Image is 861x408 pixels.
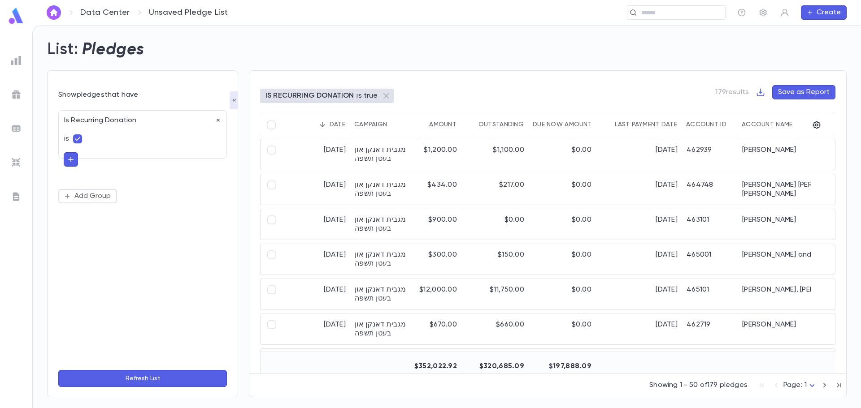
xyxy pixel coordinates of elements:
img: imports_grey.530a8a0e642e233f2baf0ef88e8c9fcb.svg [11,157,22,168]
div: 463101 [682,209,738,240]
div: $0.00 [529,209,596,240]
div: Account Name [742,121,792,128]
p: Showing 1 - 50 of 179 pledges [649,381,748,390]
div: 465101 [682,279,738,309]
div: $0.00 [461,209,529,240]
div: [DATE] [283,174,350,205]
div: 462579 [682,349,738,379]
div: $0.00 [529,174,596,205]
div: [DATE] [596,314,682,344]
p: is true [357,91,378,100]
div: $0.00 [529,139,596,170]
div: מגבית דאנקן און בעטן תשפה [350,279,413,309]
img: logo [7,7,25,25]
div: $1,100.00 [461,139,529,170]
p: IS RECURRING DONATION [265,91,354,100]
div: מגבית דאנקן און בעטן תשפה [350,244,413,275]
div: Page: 1 [783,378,818,392]
div: מגבית דאנקן און בעטן תשפה [350,314,413,344]
div: [DATE] [283,314,350,344]
div: מגבית דאנקן און בעטן תשפה [350,174,413,205]
div: [DATE] [596,174,682,205]
div: Is Recurring Donation [59,111,221,125]
div: $670.00 [413,314,461,344]
div: $660.00 [461,314,529,344]
img: home_white.a664292cf8c1dea59945f0da9f25487c.svg [48,9,59,16]
h2: List: [47,40,78,60]
div: $217.00 [461,174,529,205]
div: $0.00 [461,349,529,379]
div: [DATE] [283,139,350,170]
img: batches_grey.339ca447c9d9533ef1741baa751efc33.svg [11,123,22,134]
div: $434.00 [413,174,461,205]
button: Sort [315,117,330,132]
div: 464748 [682,174,738,205]
div: $352,022.92 [413,356,461,377]
div: מגבית דאנקן און בעטן תשפה [350,139,413,170]
div: $197,888.09 [529,356,596,377]
div: [DATE] [283,349,350,379]
div: $150.00 [461,244,529,275]
div: $300.00 [413,244,461,275]
a: Data Center [80,8,130,17]
button: Add Group [58,189,117,203]
div: Outstanding [478,121,524,128]
p: is [64,134,69,143]
div: 465001 [682,244,738,275]
div: [DATE] [283,244,350,275]
h2: Pledges [82,40,144,60]
div: 462719 [682,314,738,344]
p: 179 results [715,88,749,97]
div: $0.00 [529,314,596,344]
p: Unsaved Pledge List [149,8,228,17]
div: $12,000.00 [413,279,461,309]
div: [DATE] [596,139,682,170]
div: Last Payment Date [615,121,677,128]
div: [DATE] [596,279,682,309]
div: Date [330,121,345,128]
button: Save as Report [772,85,835,99]
div: $900.00 [413,209,461,240]
img: campaigns_grey.99e729a5f7ee94e3726e6486bddda8f1.svg [11,89,22,100]
div: IS RECURRING DONATIONis true [260,89,394,103]
div: [DATE] [596,209,682,240]
div: מגבית דאנקן און בעטן תשפה [350,349,413,379]
div: Due Now Amount [533,121,592,128]
div: מגבית דאנקן און בעטן תשפה [350,209,413,240]
div: [DATE] [283,279,350,309]
div: [DATE] [596,349,682,379]
div: 462939 [682,139,738,170]
img: letters_grey.7941b92b52307dd3b8a917253454ce1c.svg [11,191,22,202]
div: $0.00 [529,244,596,275]
span: Page: 1 [783,382,807,389]
div: [DATE] [283,209,350,240]
div: $11,750.00 [461,279,529,309]
div: $320,685.09 [461,356,529,377]
div: [DATE] [596,244,682,275]
button: Create [801,5,847,20]
div: Campaign [354,121,387,128]
button: Refresh List [58,370,227,387]
img: reports_grey.c525e4749d1bce6a11f5fe2a8de1b229.svg [11,55,22,66]
p: Show pledges that have [58,90,227,99]
div: $0.00 [529,349,596,379]
div: Amount [429,121,457,128]
div: Account ID [686,121,726,128]
div: $18.00 [413,349,461,379]
div: $1,200.00 [413,139,461,170]
div: $0.00 [529,279,596,309]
